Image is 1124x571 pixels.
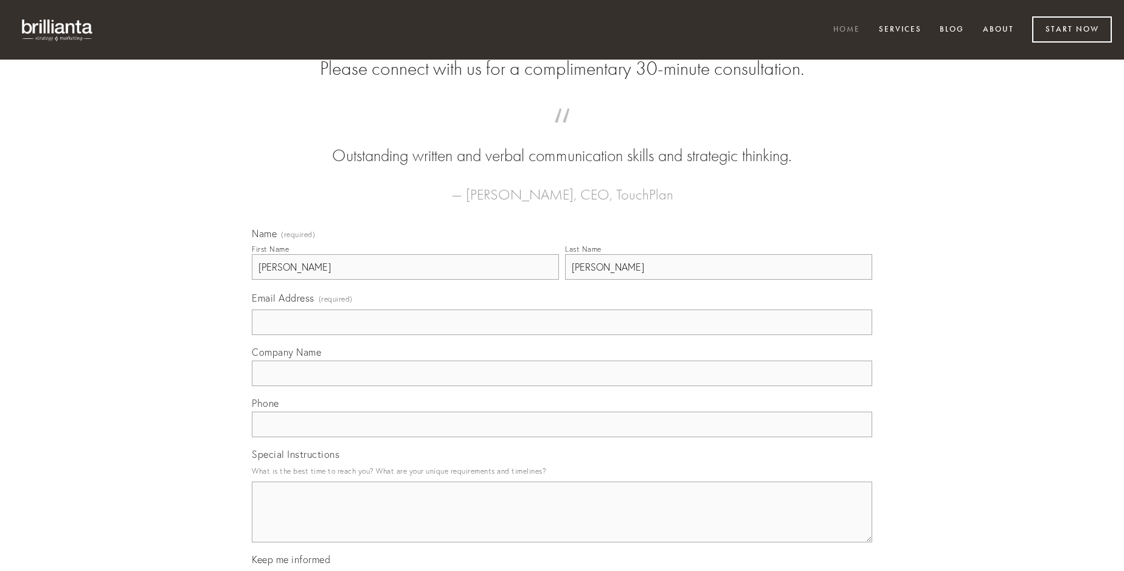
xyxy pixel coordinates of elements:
[271,120,853,168] blockquote: Outstanding written and verbal communication skills and strategic thinking.
[252,553,330,566] span: Keep me informed
[565,244,602,254] div: Last Name
[932,20,972,40] a: Blog
[871,20,929,40] a: Services
[975,20,1022,40] a: About
[281,231,315,238] span: (required)
[252,244,289,254] div: First Name
[271,168,853,207] figcaption: — [PERSON_NAME], CEO, TouchPlan
[252,227,277,240] span: Name
[252,292,314,304] span: Email Address
[252,346,321,358] span: Company Name
[252,397,279,409] span: Phone
[825,20,868,40] a: Home
[319,291,353,307] span: (required)
[252,57,872,80] h2: Please connect with us for a complimentary 30-minute consultation.
[271,120,853,144] span: “
[252,463,872,479] p: What is the best time to reach you? What are your unique requirements and timelines?
[252,448,339,460] span: Special Instructions
[1032,16,1112,43] a: Start Now
[12,12,103,47] img: brillianta - research, strategy, marketing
